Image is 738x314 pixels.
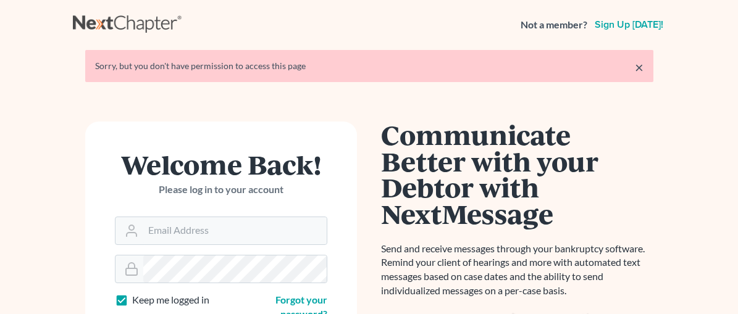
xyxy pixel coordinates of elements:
[143,217,327,244] input: Email Address
[132,293,209,307] label: Keep me logged in
[382,122,653,227] h1: Communicate Better with your Debtor with NextMessage
[635,60,644,75] a: ×
[521,18,587,32] strong: Not a member?
[592,20,666,30] a: Sign up [DATE]!
[95,60,644,72] div: Sorry, but you don't have permission to access this page
[382,242,653,298] p: Send and receive messages through your bankruptcy software. Remind your client of hearings and mo...
[115,183,327,197] p: Please log in to your account
[115,151,327,178] h1: Welcome Back!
